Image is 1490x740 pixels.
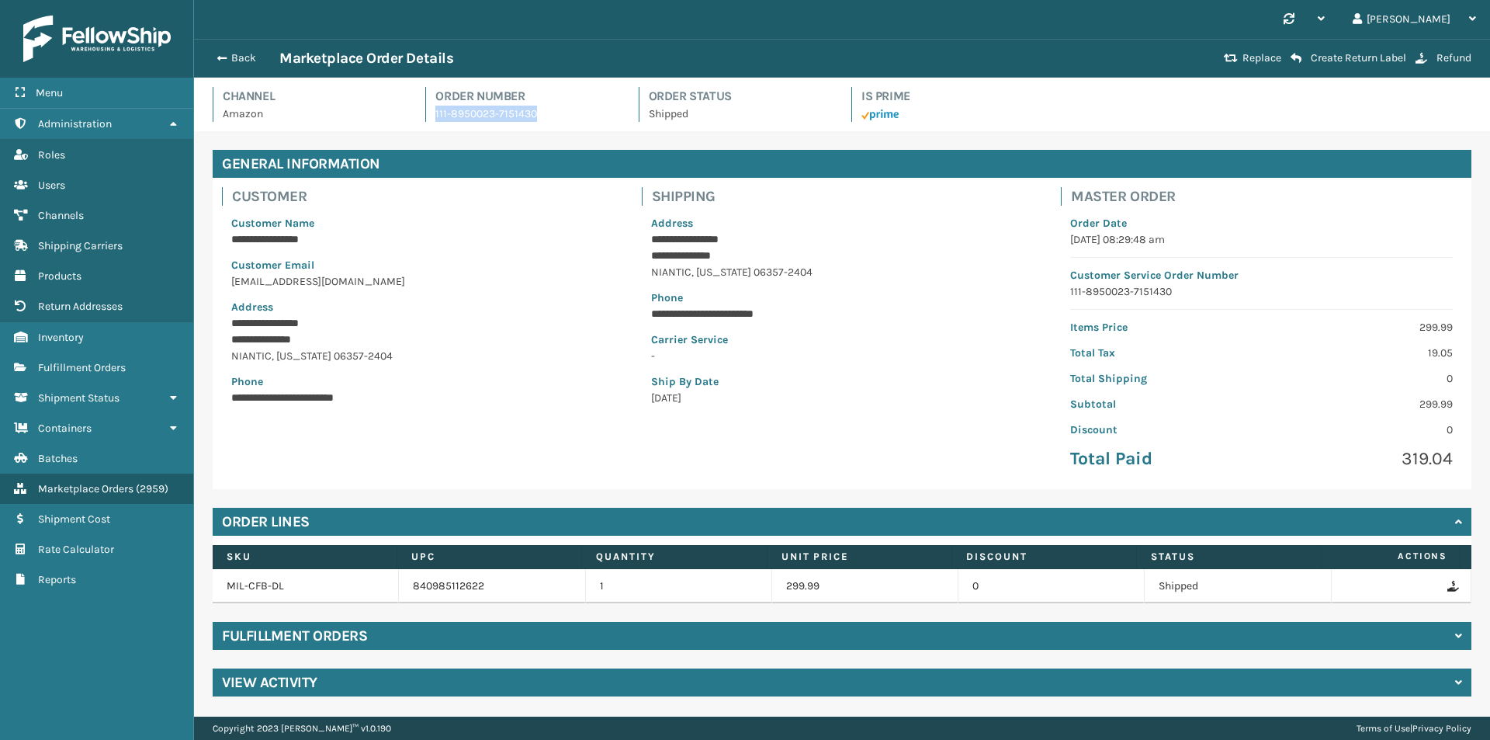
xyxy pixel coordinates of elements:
[1271,422,1453,438] p: 0
[38,300,123,313] span: Return Addresses
[1070,215,1453,231] p: Order Date
[1219,51,1286,65] button: Replace
[1151,550,1307,564] label: Status
[227,550,383,564] label: SKU
[1357,723,1410,734] a: Terms of Use
[1271,345,1453,361] p: 19.05
[231,273,614,290] p: [EMAIL_ADDRESS][DOMAIN_NAME]
[36,86,63,99] span: Menu
[1447,581,1457,592] i: Refund Order Line
[38,148,65,162] span: Roles
[1145,569,1331,603] td: Shipped
[1070,283,1453,300] p: 111-8950023-7151430
[38,512,110,526] span: Shipment Cost
[38,331,84,344] span: Inventory
[651,264,1034,280] p: NIANTIC , [US_STATE] 06357-2404
[958,569,1145,603] td: 0
[411,550,567,564] label: UPC
[651,348,1034,364] p: -
[23,16,171,62] img: logo
[231,257,614,273] p: Customer Email
[1326,544,1457,569] span: Actions
[222,512,310,531] h4: Order Lines
[772,569,958,603] td: 299.99
[1070,447,1252,471] p: Total Paid
[213,717,391,740] p: Copyright 2023 [PERSON_NAME]™ v 1.0.190
[38,391,120,405] span: Shipment Status
[586,569,772,603] td: 1
[1224,53,1238,64] i: Replace
[781,550,937,564] label: Unit Price
[38,452,78,465] span: Batches
[38,179,65,192] span: Users
[38,117,112,130] span: Administration
[649,106,833,122] p: Shipped
[223,87,407,106] h4: Channel
[38,209,84,222] span: Channels
[1070,231,1453,248] p: [DATE] 08:29:48 am
[38,573,76,586] span: Reports
[1271,370,1453,387] p: 0
[231,301,273,314] span: Address
[1070,396,1252,412] p: Subtotal
[227,579,284,592] a: MIL-CFB-DL
[861,87,1045,106] h4: Is Prime
[232,187,623,206] h4: Customer
[213,150,1471,178] h4: General Information
[966,550,1122,564] label: Discount
[1415,53,1427,64] i: Refund
[649,87,833,106] h4: Order Status
[1271,396,1453,412] p: 299.99
[1291,52,1301,64] i: Create Return Label
[38,361,126,374] span: Fulfillment Orders
[651,290,1034,306] p: Phone
[652,187,1043,206] h4: Shipping
[1411,51,1476,65] button: Refund
[231,348,614,364] p: NIANTIC , [US_STATE] 06357-2404
[435,87,619,106] h4: Order Number
[38,422,92,435] span: Containers
[1070,370,1252,387] p: Total Shipping
[1070,345,1252,361] p: Total Tax
[651,373,1034,390] p: Ship By Date
[136,482,168,495] span: ( 2959 )
[38,269,81,283] span: Products
[38,482,133,495] span: Marketplace Orders
[651,390,1034,406] p: [DATE]
[38,543,114,556] span: Rate Calculator
[38,239,123,252] span: Shipping Carriers
[279,49,453,68] h3: Marketplace Order Details
[222,673,317,692] h4: View Activity
[399,569,585,603] td: 840985112622
[208,51,279,65] button: Back
[1070,319,1252,335] p: Items Price
[596,550,752,564] label: Quantity
[1357,717,1471,740] div: |
[1070,422,1252,438] p: Discount
[1412,723,1471,734] a: Privacy Policy
[1271,447,1453,471] p: 319.04
[231,373,614,390] p: Phone
[222,627,367,645] h4: Fulfillment Orders
[435,106,619,122] p: 111-8950023-7151430
[1071,187,1462,206] h4: Master Order
[651,217,693,230] span: Address
[651,332,1034,348] p: Carrier Service
[1286,51,1411,65] button: Create Return Label
[1271,319,1453,335] p: 299.99
[223,106,407,122] p: Amazon
[1070,267,1453,283] p: Customer Service Order Number
[231,215,614,231] p: Customer Name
